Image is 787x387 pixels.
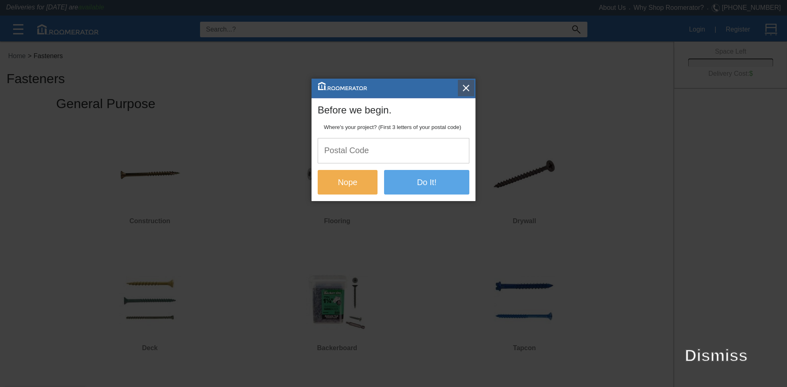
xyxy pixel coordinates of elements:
img: X_Button.png [462,84,470,92]
input: Postal Code [318,138,469,163]
label: Dismiss [685,343,748,368]
img: roomerator-logo.svg [318,82,367,90]
h4: Before we begin. [318,98,469,115]
button: Do It! [384,170,469,195]
button: Nope [318,170,378,195]
label: Where's your project? (First 3 letters of your postal code) [324,123,461,131]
